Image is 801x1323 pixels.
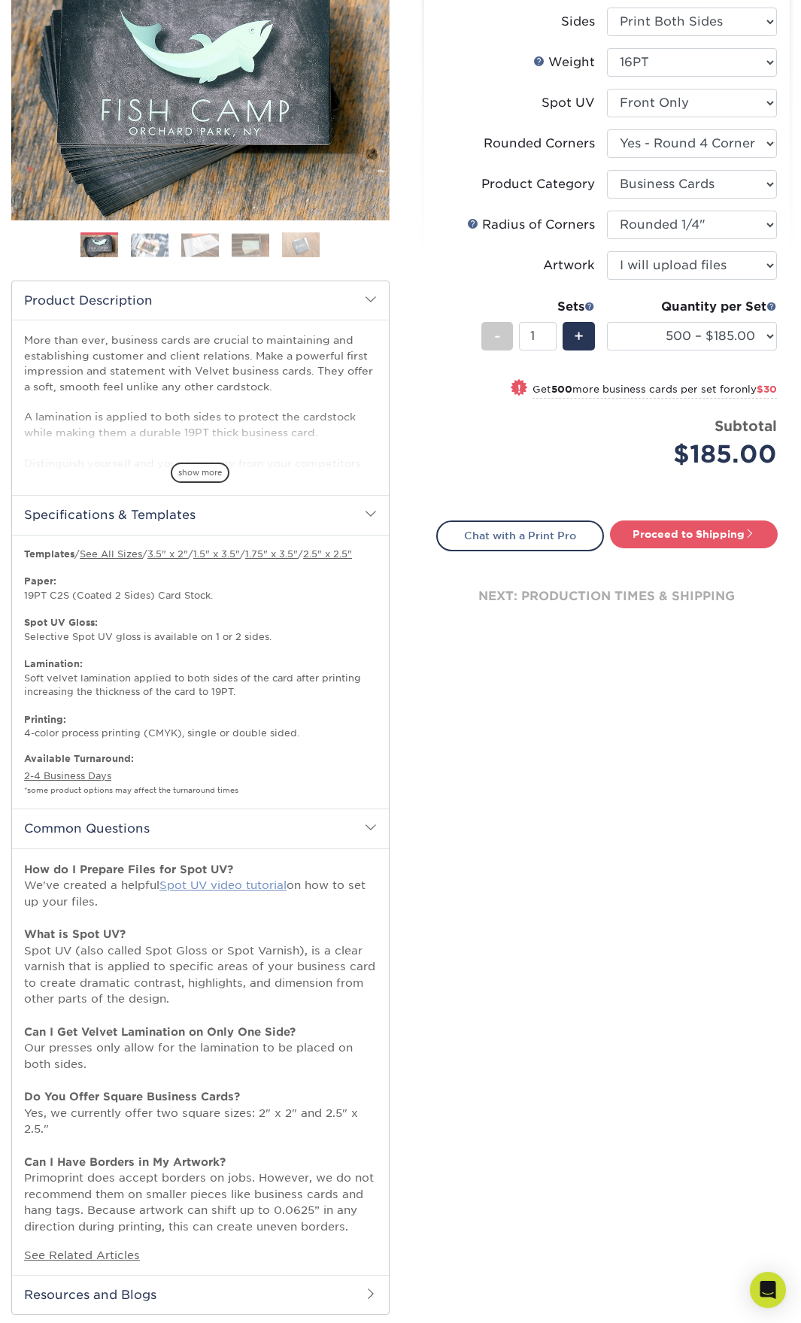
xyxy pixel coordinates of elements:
span: ! [517,381,521,396]
h2: Resources and Blogs [12,1275,389,1314]
p: More than ever, business cards are crucial to maintaining and establishing customer and client re... [24,332,377,593]
div: Artwork [543,256,595,275]
strong: Lamination: [24,658,83,669]
a: Proceed to Shipping [610,520,778,548]
strong: Can I Get Velvet Lamination on Only One Side? [24,1025,296,1038]
h2: Product Description [12,281,389,320]
strong: Printing: [24,714,66,725]
span: + [574,325,584,347]
small: Get more business cards per set for [532,384,777,399]
div: Rounded Corners [484,135,595,153]
span: - [494,325,501,347]
b: Templates [24,548,74,560]
strong: Spot UV Gloss: [24,617,98,628]
a: Spot UV video tutorial [159,878,287,891]
h2: Specifications & Templates [12,495,389,534]
b: Available Turnaround: [24,753,134,764]
strong: Can I Have Borders in My Artwork? [24,1155,226,1168]
strong: How do I Prepare Files for Spot UV? [24,863,233,875]
strong: What is Spot UV? [24,927,126,940]
span: $30 [757,384,777,395]
img: Business Cards 04 [232,233,269,256]
img: Business Cards 05 [282,232,320,258]
a: 3.5" x 2" [147,548,188,560]
div: Radius of Corners [467,216,595,234]
a: 2-4 Business Days [24,770,111,781]
div: Sets [481,298,595,316]
span: show more [171,463,229,483]
div: Spot UV [542,94,595,112]
strong: 500 [551,384,572,395]
a: 1.75" x 3.5" [245,548,298,560]
div: Open Intercom Messenger [750,1272,786,1308]
img: Business Cards 02 [131,233,168,256]
span: only [735,384,777,395]
img: Business Cards 03 [181,233,219,256]
div: Product Category [481,175,595,193]
a: See All Sizes [80,548,142,560]
a: 1.5" x 3.5" [193,548,240,560]
p: / / / / / 19PT C2S (Coated 2 Sides) Card Stock. Selective Spot UV gloss is available on 1 or 2 si... [24,548,377,741]
div: next: production times & shipping [436,551,778,642]
strong: Do You Offer Square Business Cards? [24,1090,240,1103]
p: We've created a helpful on how to set up your files. Spot UV (also called Spot Gloss or Spot Varn... [24,861,377,1235]
div: $185.00 [618,436,777,472]
a: 2.5" x 2.5" [303,548,352,560]
small: *some product options may affect the turnaround times [24,786,238,794]
div: Sides [561,13,595,31]
a: Chat with a Print Pro [436,520,604,551]
div: Weight [533,53,595,71]
strong: Subtotal [715,417,777,434]
strong: Paper: [24,575,56,587]
div: Quantity per Set [607,298,777,316]
a: See Related Articles [24,1249,140,1261]
h2: Common Questions [12,809,389,848]
img: Business Cards 01 [80,227,118,265]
